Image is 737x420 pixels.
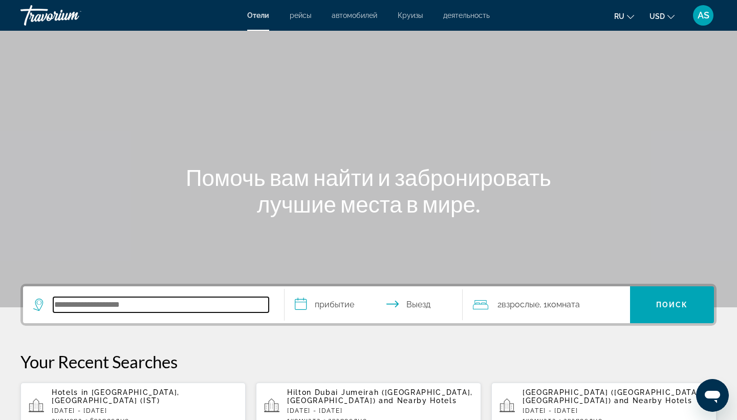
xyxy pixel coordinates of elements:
span: Hilton Dubai Jumeirah ([GEOGRAPHIC_DATA], [GEOGRAPHIC_DATA]) [287,388,473,405]
span: Hotels in [52,388,89,396]
a: Круизы [398,11,423,19]
p: [DATE] - [DATE] [52,407,237,414]
span: and Nearby Hotels [379,396,457,405]
p: [DATE] - [DATE] [523,407,708,414]
span: USD [649,12,665,20]
span: ru [614,12,624,20]
a: деятельность [443,11,490,19]
span: [GEOGRAPHIC_DATA], [GEOGRAPHIC_DATA] (IST) [52,388,180,405]
h1: Помочь вам найти и забронировать лучшие места в мире. [177,164,560,217]
p: Your Recent Searches [20,351,717,372]
a: Travorium [20,2,123,29]
p: [DATE] - [DATE] [287,407,473,414]
a: Отели [247,11,269,19]
button: Change language [614,9,634,24]
div: Search widget [23,286,714,323]
span: and Nearby Hotels [614,396,692,405]
span: Комната [547,300,580,309]
iframe: Кнопка запуска окна обмена сообщениями [696,379,729,412]
a: рейсы [290,11,311,19]
span: , 1 [539,298,580,312]
span: [GEOGRAPHIC_DATA] ([GEOGRAPHIC_DATA], [GEOGRAPHIC_DATA]) [523,388,702,405]
input: Search hotel destination [53,297,269,312]
a: автомобилей [332,11,377,19]
button: Travelers: 2 adults, 0 children [463,286,631,323]
button: Change currency [649,9,675,24]
span: Поиск [656,301,688,309]
button: Search [630,286,714,323]
button: User Menu [690,5,717,26]
span: Взрослые [502,300,539,309]
span: AS [698,10,709,20]
span: 2 [497,298,539,312]
button: Select check in and out date [285,286,463,323]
